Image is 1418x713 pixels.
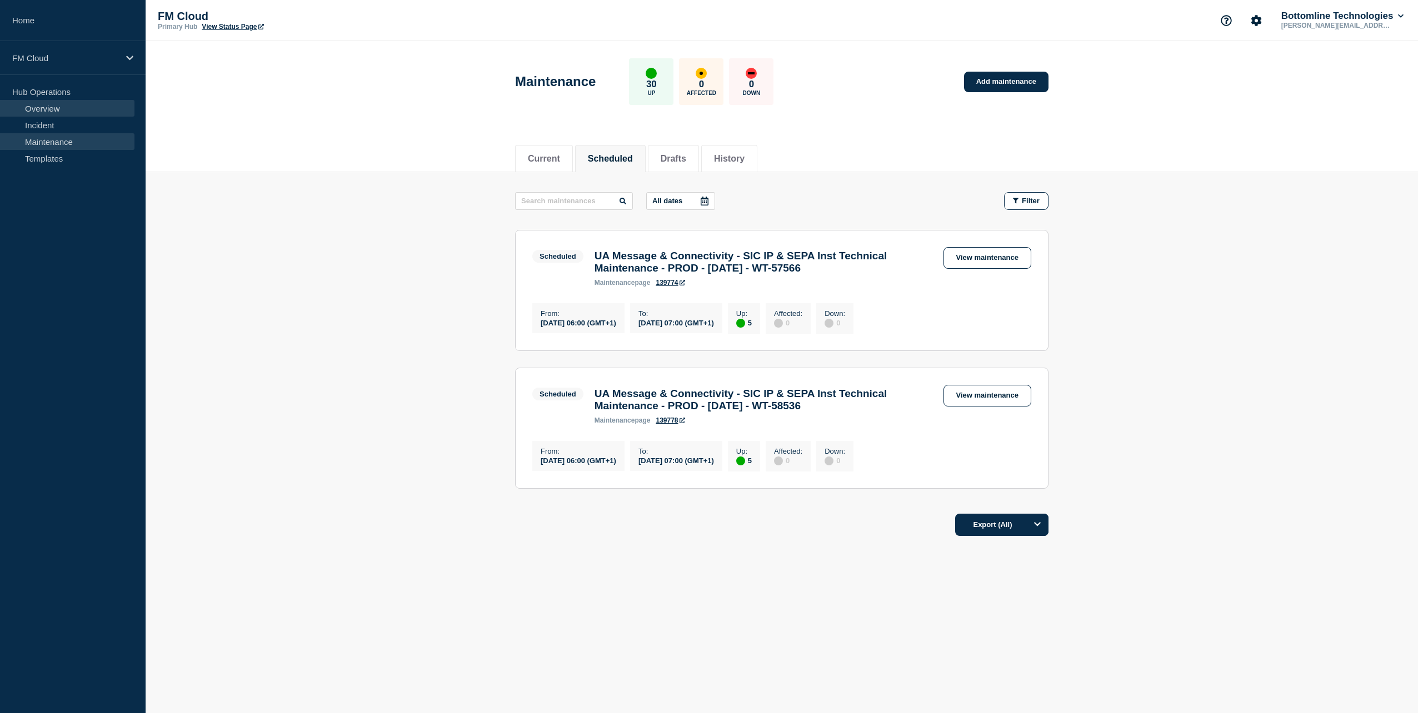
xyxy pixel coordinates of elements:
div: 0 [774,318,802,328]
button: Options [1026,514,1048,536]
div: disabled [774,319,783,328]
p: Up : [736,447,752,455]
div: [DATE] 06:00 (GMT+1) [541,455,616,465]
p: Up [647,90,655,96]
p: FM Cloud [12,53,119,63]
div: 0 [825,455,845,465]
button: Bottomline Technologies [1279,11,1406,22]
a: View maintenance [943,385,1031,406]
a: Add maintenance [964,72,1048,92]
p: From : [541,309,616,318]
button: All dates [646,192,715,210]
a: 139778 [656,416,685,424]
a: 139774 [656,279,685,287]
p: Down : [825,309,845,318]
h3: UA Message & Connectivity - SIC IP & SEPA Inst Technical Maintenance - PROD - [DATE] - WT-57566 [595,250,932,274]
button: Scheduled [588,154,633,164]
p: Down : [825,447,845,455]
div: disabled [774,456,783,465]
div: Scheduled [540,252,576,260]
div: up [646,68,657,79]
div: [DATE] 07:00 (GMT+1) [638,455,714,465]
span: Filter [1022,197,1040,205]
h1: Maintenance [515,74,596,89]
p: page [595,416,651,424]
p: page [595,279,651,287]
button: Export (All) [955,514,1048,536]
button: History [714,154,745,164]
div: [DATE] 06:00 (GMT+1) [541,318,616,327]
div: disabled [825,319,833,328]
p: Affected : [774,447,802,455]
div: 0 [774,455,802,465]
p: 30 [646,79,657,90]
div: up [736,456,745,465]
button: Drafts [661,154,686,164]
p: To : [638,447,714,455]
p: Affected [687,90,716,96]
p: Up : [736,309,752,318]
a: View maintenance [943,247,1031,269]
button: Support [1215,9,1238,32]
span: maintenance [595,416,635,424]
p: Down [743,90,761,96]
div: Scheduled [540,390,576,398]
p: 0 [699,79,704,90]
div: up [736,319,745,328]
div: disabled [825,456,833,465]
p: [PERSON_NAME][EMAIL_ADDRESS][DOMAIN_NAME] [1279,22,1395,29]
button: Filter [1004,192,1048,210]
div: 0 [825,318,845,328]
p: FM Cloud [158,10,380,23]
button: Current [528,154,560,164]
p: From : [541,447,616,455]
p: Primary Hub [158,23,197,31]
div: 5 [736,318,752,328]
div: 5 [736,455,752,465]
p: All dates [652,197,682,205]
div: down [746,68,757,79]
button: Account settings [1245,9,1268,32]
a: View Status Page [202,23,263,31]
p: To : [638,309,714,318]
p: Affected : [774,309,802,318]
input: Search maintenances [515,192,633,210]
div: [DATE] 07:00 (GMT+1) [638,318,714,327]
div: affected [696,68,707,79]
h3: UA Message & Connectivity - SIC IP & SEPA Inst Technical Maintenance - PROD - [DATE] - WT-58536 [595,388,932,412]
p: 0 [749,79,754,90]
span: maintenance [595,279,635,287]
